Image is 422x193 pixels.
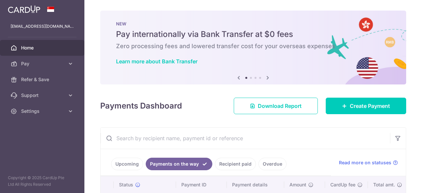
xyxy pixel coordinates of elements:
[21,45,65,51] span: Home
[116,42,390,50] h6: Zero processing fees and lowered transfer cost for your overseas expenses
[8,5,40,13] img: CardUp
[215,158,256,170] a: Recipient paid
[116,21,390,26] p: NEW
[11,23,74,30] p: [EMAIL_ADDRESS][DOMAIN_NAME]
[258,158,286,170] a: Overdue
[119,181,133,188] span: Status
[100,100,182,112] h4: Payments Dashboard
[350,102,390,110] span: Create Payment
[116,58,197,65] a: Learn more about Bank Transfer
[146,158,212,170] a: Payments on the way
[380,173,415,190] iframe: Opens a widget where you can find more information
[21,76,65,83] span: Refer & Save
[289,181,306,188] span: Amount
[339,159,398,166] a: Read more on statuses
[234,98,318,114] a: Download Report
[326,98,406,114] a: Create Payment
[21,92,65,99] span: Support
[101,128,390,149] input: Search by recipient name, payment id or reference
[116,29,390,40] h5: Pay internationally via Bank Transfer at $0 fees
[258,102,302,110] span: Download Report
[21,60,65,67] span: Pay
[21,108,65,114] span: Settings
[100,11,406,84] img: Bank transfer banner
[330,181,355,188] span: CardUp fee
[339,159,391,166] span: Read more on statuses
[111,158,143,170] a: Upcoming
[373,181,395,188] span: Total amt.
